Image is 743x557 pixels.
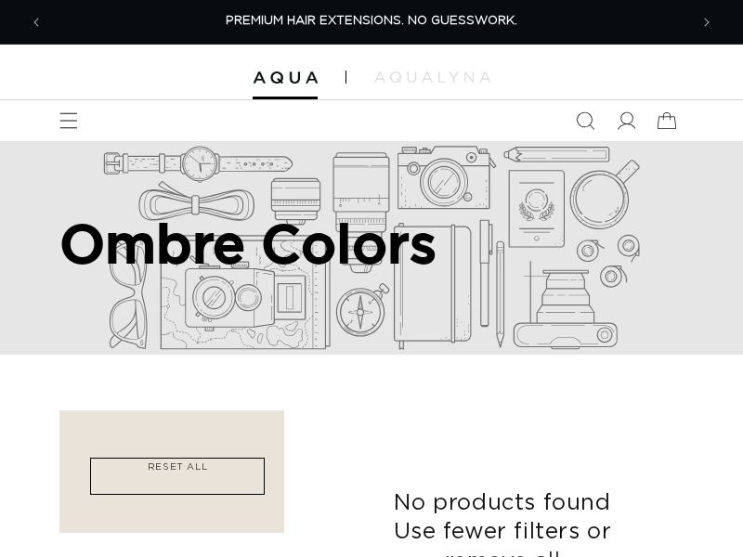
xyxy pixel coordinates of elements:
[148,462,207,472] span: RESET ALL
[374,71,490,83] img: aqualyna.com
[138,459,216,485] a: RESET ALL
[59,211,477,276] h2: Ombre Colors
[565,100,606,141] summary: Search
[686,2,727,43] button: Next announcement
[226,15,517,27] span: PREMIUM HAIR EXTENSIONS. NO GUESSWORK.
[48,100,89,141] summary: Menu
[253,71,318,84] img: Aqua Hair Extensions
[16,2,57,43] button: Previous announcement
